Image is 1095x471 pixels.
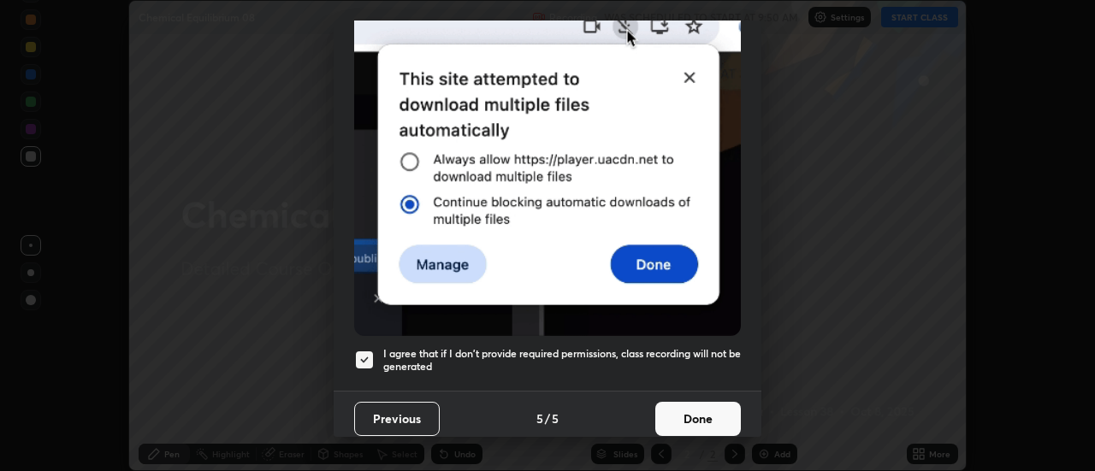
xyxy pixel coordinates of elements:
h4: 5 [536,409,543,427]
h4: 5 [552,409,559,427]
h5: I agree that if I don't provide required permissions, class recording will not be generated [383,347,741,374]
button: Done [655,402,741,436]
button: Previous [354,402,440,436]
h4: / [545,409,550,427]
